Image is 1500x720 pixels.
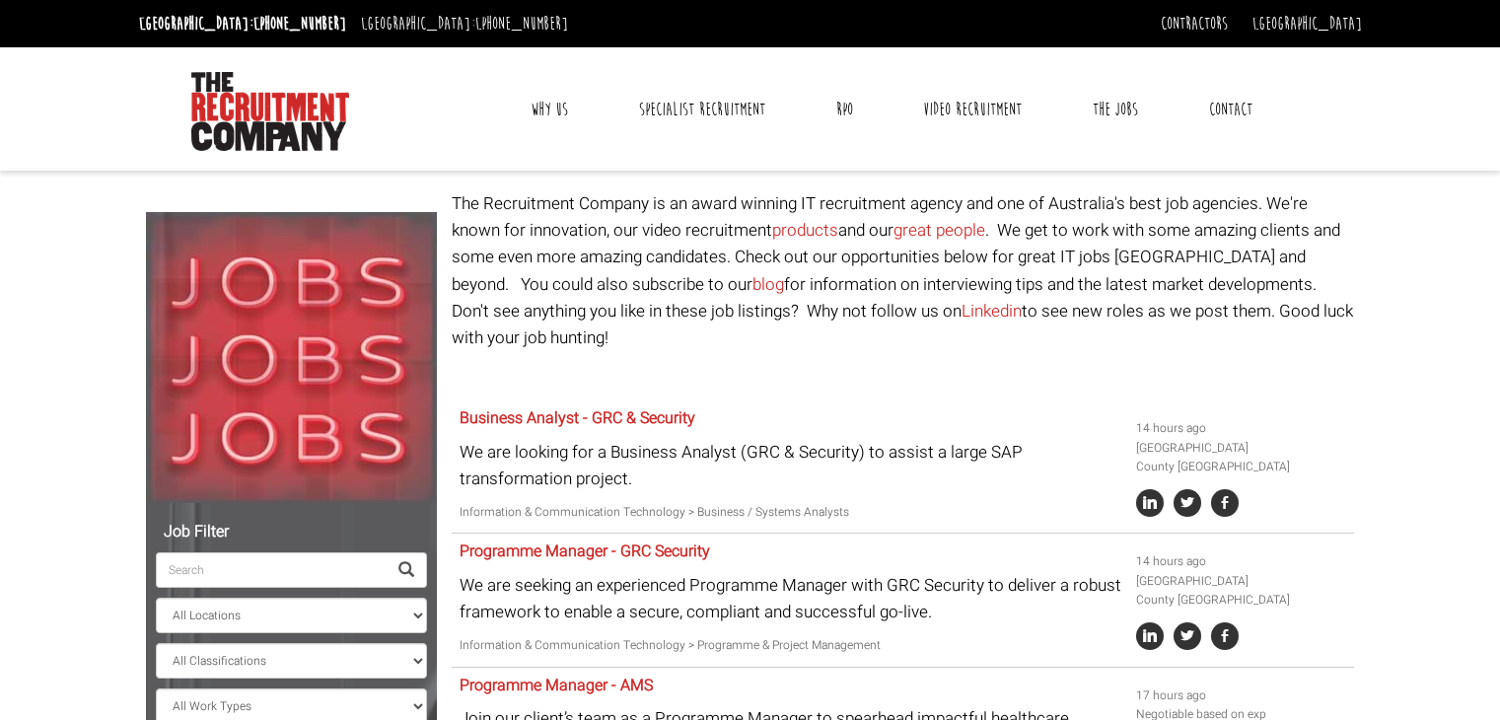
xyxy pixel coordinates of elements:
[146,212,437,503] img: Jobs, Jobs, Jobs
[460,406,695,430] a: Business Analyst - GRC & Security
[962,299,1022,324] a: Linkedin
[191,72,349,151] img: The Recruitment Company
[1161,13,1228,35] a: Contractors
[475,13,568,35] a: [PHONE_NUMBER]
[452,190,1354,351] p: The Recruitment Company is an award winning IT recruitment agency and one of Australia's best job...
[134,8,351,39] li: [GEOGRAPHIC_DATA]:
[156,552,387,588] input: Search
[1194,85,1267,134] a: Contact
[156,524,427,541] h5: Job Filter
[893,218,985,243] a: great people
[821,85,868,134] a: RPO
[1136,419,1347,438] li: 14 hours ago
[1252,13,1362,35] a: [GEOGRAPHIC_DATA]
[624,85,780,134] a: Specialist Recruitment
[356,8,573,39] li: [GEOGRAPHIC_DATA]:
[1078,85,1153,134] a: The Jobs
[516,85,583,134] a: Why Us
[772,218,838,243] a: products
[752,272,784,297] a: blog
[253,13,346,35] a: [PHONE_NUMBER]
[908,85,1036,134] a: Video Recruitment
